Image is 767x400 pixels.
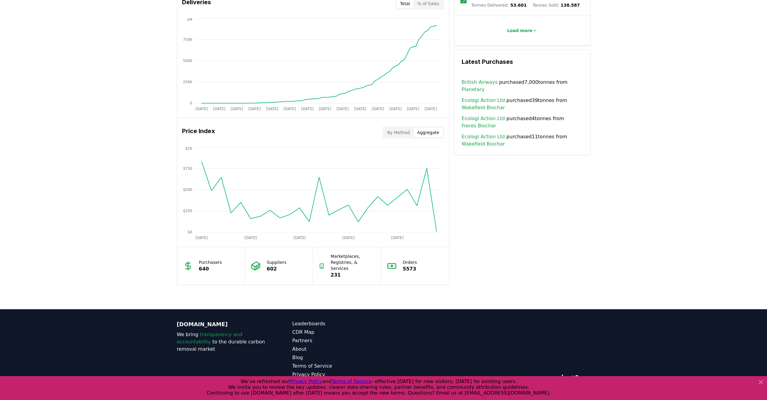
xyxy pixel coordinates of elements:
tspan: [DATE] [231,107,243,111]
h3: Price Index [182,126,215,139]
tspan: [DATE] [248,107,261,111]
tspan: [DATE] [266,107,278,111]
tspan: $1K [185,146,192,151]
tspan: [DATE] [244,236,257,240]
a: Freres Biochar [462,122,496,130]
span: purchased 7,000 tonnes from [462,79,583,93]
button: By Method [384,128,414,137]
p: 5573 [403,265,417,273]
p: Purchasers [199,259,222,265]
span: purchased 11 tonnes from [462,133,583,148]
a: Blog [292,354,384,361]
tspan: [DATE] [391,236,404,240]
span: transparency and accountability [177,332,242,345]
tspan: $500 [183,188,192,192]
a: LinkedIn [561,375,567,381]
tspan: [DATE] [319,107,331,111]
button: Load more [502,25,542,37]
tspan: [DATE] [213,107,225,111]
span: purchased 39 tonnes from [462,97,583,111]
p: Tonnes Sold : [533,2,580,8]
p: 602 [267,265,286,273]
p: We bring to the durable carbon removal market [177,331,268,353]
tspan: [DATE] [284,107,296,111]
p: [DOMAIN_NAME] [177,320,268,329]
tspan: 750K [183,38,193,42]
tspan: [DATE] [195,236,208,240]
a: Ecologi Action Ltd [462,115,505,122]
a: Ecologi Action Ltd [462,97,505,104]
a: Planetary [462,86,485,93]
tspan: [DATE] [336,107,349,111]
tspan: $250 [183,209,192,213]
p: Orders [403,259,417,265]
a: Leaderboards [292,320,384,327]
a: Twitter [572,375,578,381]
h3: Latest Purchases [462,57,583,66]
tspan: [DATE] [389,107,401,111]
tspan: [DATE] [293,236,306,240]
span: purchased 4 tonnes from [462,115,583,130]
a: Wakefield Biochar [462,140,505,148]
tspan: [DATE] [407,107,419,111]
p: Load more [507,28,532,34]
p: Marketplaces, Registries, & Services [331,253,375,271]
p: Tonnes Delivered : [471,2,527,8]
tspan: 1M [187,18,192,22]
a: Privacy Policy [292,371,384,378]
tspan: [DATE] [195,107,208,111]
p: Suppliers [267,259,286,265]
tspan: [DATE] [301,107,314,111]
p: 640 [199,265,222,273]
span: 53.601 [510,3,527,8]
tspan: 500K [183,59,193,63]
a: Partners [292,337,384,344]
tspan: [DATE] [354,107,366,111]
tspan: $750 [183,166,192,171]
a: Terms of Service [292,362,384,370]
a: About [292,346,384,353]
tspan: [DATE] [342,236,355,240]
tspan: [DATE] [424,107,437,111]
tspan: 250K [183,80,193,84]
span: 138.587 [561,3,580,8]
button: Aggregate [414,128,443,137]
p: 231 [331,271,375,279]
tspan: [DATE] [372,107,384,111]
tspan: 0 [190,101,192,105]
tspan: $0 [187,230,192,234]
a: Ecologi Action Ltd [462,133,505,140]
a: CDR Map [292,329,384,336]
a: Wakefield Biochar [462,104,505,111]
a: British Airways [462,79,498,86]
